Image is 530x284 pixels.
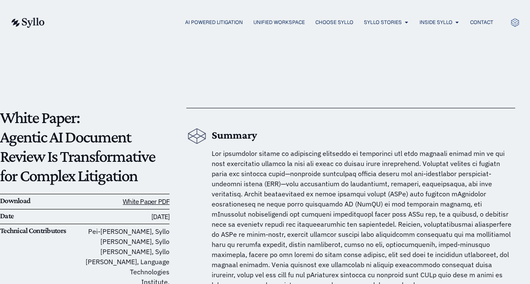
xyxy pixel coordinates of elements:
a: Inside Syllo [420,19,452,26]
div: Menu Toggle [62,19,493,27]
a: Unified Workspace [253,19,305,26]
nav: Menu [62,19,493,27]
a: Syllo Stories [364,19,402,26]
a: Choose Syllo [315,19,353,26]
a: AI Powered Litigation [185,19,243,26]
a: Contact [470,19,493,26]
a: White Paper PDF [123,197,169,206]
b: Summary [212,129,257,141]
img: syllo [10,18,45,28]
h6: [DATE] [85,212,169,222]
